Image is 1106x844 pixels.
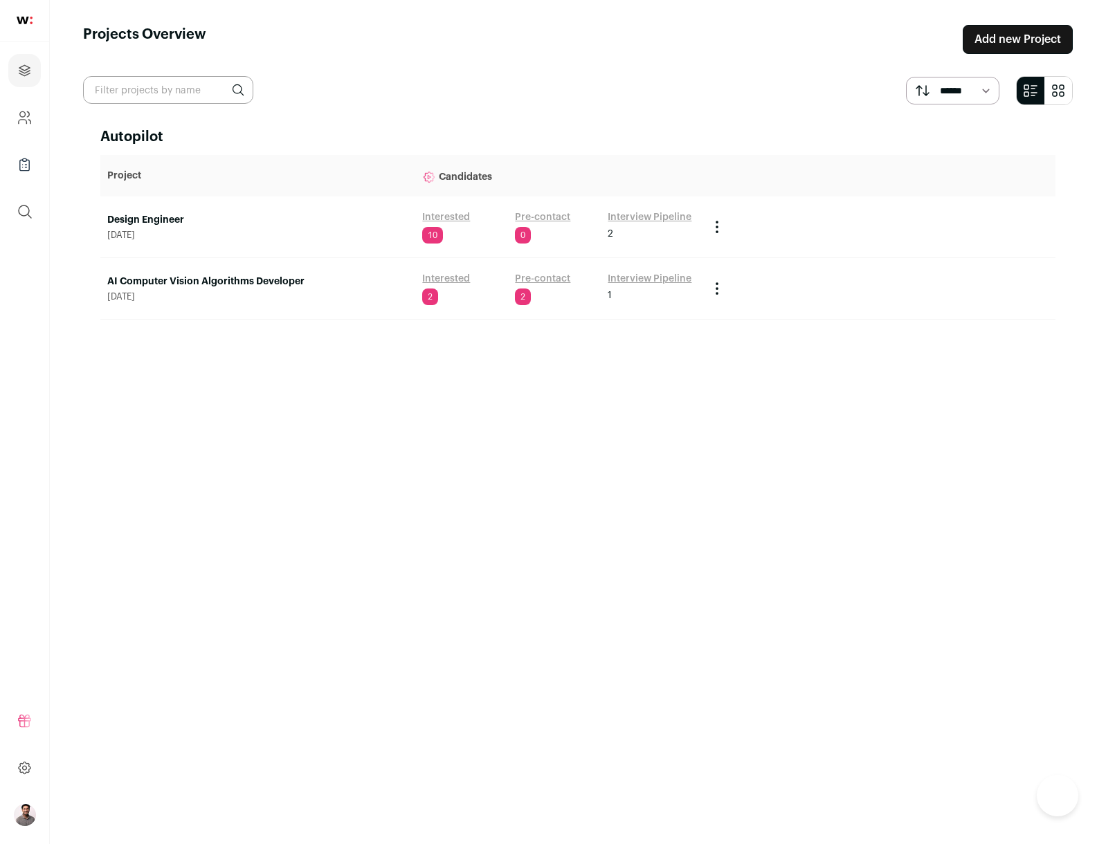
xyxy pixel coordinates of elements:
[422,210,470,224] a: Interested
[515,210,570,224] a: Pre-contact
[608,227,613,241] span: 2
[107,169,408,183] p: Project
[422,288,438,305] span: 2
[14,804,36,826] img: 486088-medium_jpg
[8,101,41,134] a: Company and ATS Settings
[107,291,408,302] span: [DATE]
[709,280,725,297] button: Project Actions
[8,54,41,87] a: Projects
[83,76,253,104] input: Filter projects by name
[963,25,1073,54] a: Add new Project
[100,127,1055,147] h2: Autopilot
[14,804,36,826] button: Open dropdown
[422,227,443,244] span: 10
[515,288,531,305] span: 2
[422,162,695,190] p: Candidates
[1037,775,1078,816] iframe: Help Scout Beacon - Open
[608,272,691,286] a: Interview Pipeline
[608,210,691,224] a: Interview Pipeline
[107,213,408,227] a: Design Engineer
[515,272,570,286] a: Pre-contact
[709,219,725,235] button: Project Actions
[8,148,41,181] a: Company Lists
[608,288,612,302] span: 1
[107,230,408,241] span: [DATE]
[515,227,531,244] span: 0
[422,272,470,286] a: Interested
[107,275,408,288] a: AI Computer Vision Algorithms Developer
[17,17,33,24] img: wellfound-shorthand-0d5821cbd27db2630d0214b213865d53afaa358527fdda9d0ea32b1df1b89c2c.svg
[83,25,206,54] h1: Projects Overview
